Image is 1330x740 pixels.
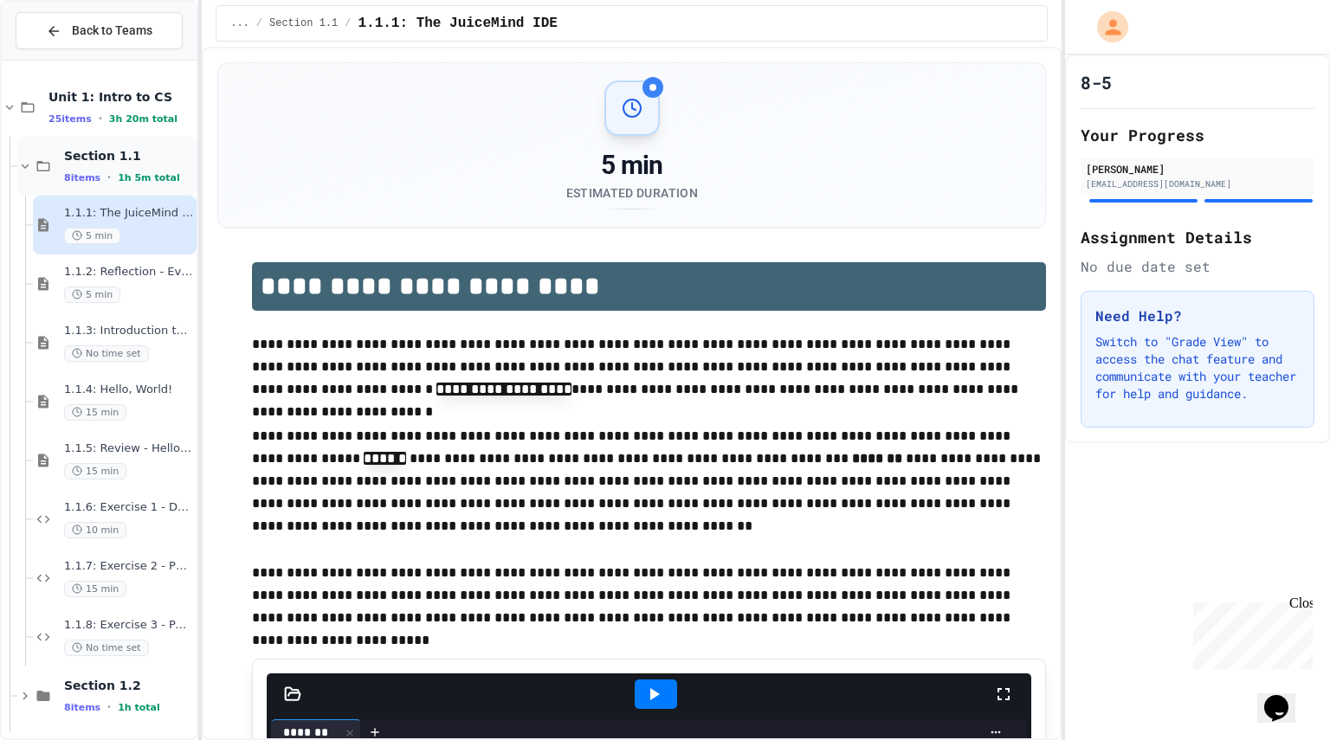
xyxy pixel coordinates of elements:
[72,22,152,40] span: Back to Teams
[64,678,193,693] span: Section 1.2
[107,700,111,714] span: •
[256,16,262,30] span: /
[64,702,100,713] span: 8 items
[64,463,126,479] span: 15 min
[345,16,351,30] span: /
[64,581,126,597] span: 15 min
[16,12,183,49] button: Back to Teams
[64,172,100,183] span: 8 items
[99,112,102,125] span: •
[269,16,338,30] span: Section 1.1
[48,89,193,105] span: Unit 1: Intro to CS
[118,702,160,713] span: 1h total
[48,113,92,125] span: 25 items
[1081,256,1314,277] div: No due date set
[64,286,120,303] span: 5 min
[64,383,193,397] span: 1.1.4: Hello, World!
[64,206,193,221] span: 1.1.1: The JuiceMind IDE
[1095,333,1300,402] p: Switch to "Grade View" to access the chat feature and communicate with your teacher for help and ...
[118,172,180,183] span: 1h 5m total
[566,150,698,181] div: 5 min
[64,618,193,633] span: 1.1.8: Exercise 3 - Pattern Display Challenge
[64,559,193,574] span: 1.1.7: Exercise 2 - PEMDAS
[566,184,698,202] div: Estimated Duration
[109,113,178,125] span: 3h 20m total
[1095,306,1300,326] h3: Need Help?
[64,522,126,538] span: 10 min
[64,324,193,338] span: 1.1.3: Introduction to Computer Science
[1079,7,1133,47] div: My Account
[64,345,149,362] span: No time set
[1186,595,1313,669] iframe: chat widget
[1086,161,1309,177] div: [PERSON_NAME]
[1081,123,1314,147] h2: Your Progress
[64,404,126,421] span: 15 min
[64,441,193,456] span: 1.1.5: Review - Hello, World!
[230,16,249,30] span: ...
[64,265,193,280] span: 1.1.2: Reflection - Evolving Technology
[64,148,193,164] span: Section 1.1
[64,228,120,244] span: 5 min
[64,640,149,656] span: No time set
[64,500,193,515] span: 1.1.6: Exercise 1 - Data Types
[358,13,557,34] span: 1.1.1: The JuiceMind IDE
[1086,177,1309,190] div: [EMAIL_ADDRESS][DOMAIN_NAME]
[7,7,119,110] div: Chat with us now!Close
[1081,225,1314,249] h2: Assignment Details
[1081,70,1112,94] h1: 8-5
[107,171,111,184] span: •
[1257,671,1313,723] iframe: chat widget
